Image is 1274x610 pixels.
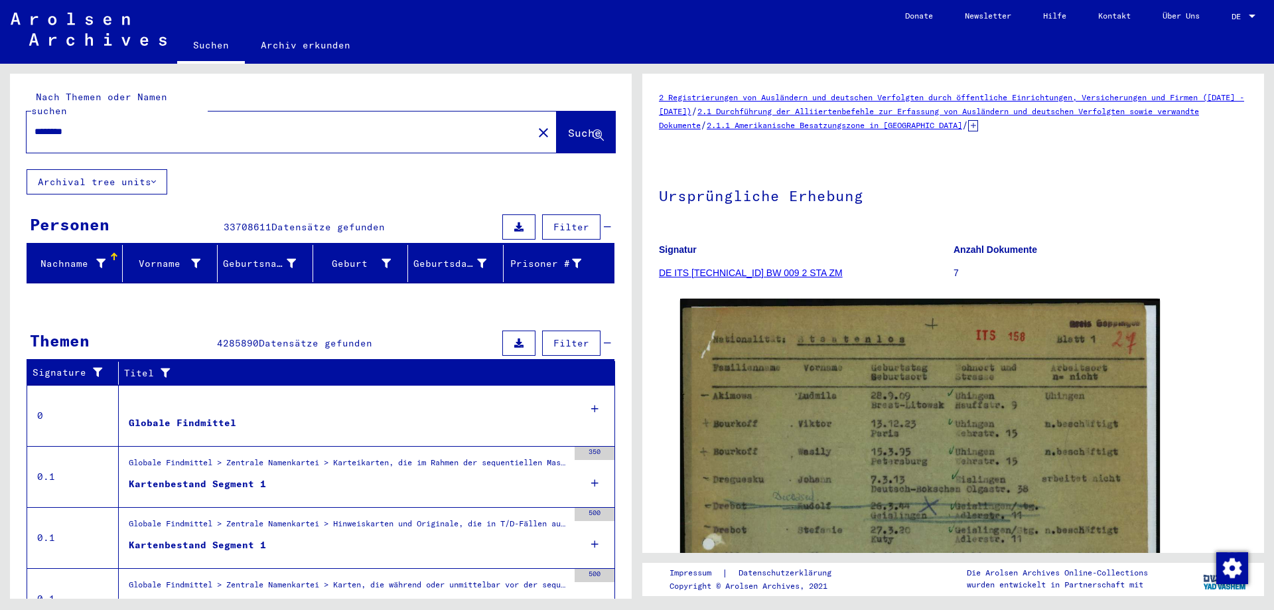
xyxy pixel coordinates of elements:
[1200,562,1250,595] img: yv_logo.png
[408,245,504,282] mat-header-cell: Geburtsdatum
[218,245,313,282] mat-header-cell: Geburtsname
[271,221,385,233] span: Datensätze gefunden
[124,366,589,380] div: Titel
[30,212,109,236] div: Personen
[259,337,372,349] span: Datensätze gefunden
[542,331,601,356] button: Filter
[318,253,408,274] div: Geburt‏
[542,214,601,240] button: Filter
[659,165,1247,224] h1: Ursprüngliche Erhebung
[530,119,557,145] button: Clear
[129,416,236,430] div: Globale Findmittel
[535,125,551,141] mat-icon: close
[318,257,391,271] div: Geburt‏
[553,337,589,349] span: Filter
[224,221,271,233] span: 33708611
[27,245,123,282] mat-header-cell: Nachname
[223,253,313,274] div: Geburtsname
[962,119,968,131] span: /
[223,257,296,271] div: Geburtsname
[128,253,218,274] div: Vorname
[954,266,1247,280] p: 7
[124,362,602,384] div: Titel
[659,244,697,255] b: Signatur
[504,245,614,282] mat-header-cell: Prisoner #
[11,13,167,46] img: Arolsen_neg.svg
[670,566,722,580] a: Impressum
[129,477,266,491] div: Kartenbestand Segment 1
[217,337,259,349] span: 4285890
[128,257,201,271] div: Vorname
[670,566,847,580] div: |
[557,112,615,153] button: Suche
[313,245,409,282] mat-header-cell: Geburt‏
[728,566,847,580] a: Datenschutzerklärung
[954,244,1037,255] b: Anzahl Dokumente
[509,253,599,274] div: Prisoner #
[33,257,106,271] div: Nachname
[129,518,568,536] div: Globale Findmittel > Zentrale Namenkartei > Hinweiskarten und Originale, die in T/D-Fällen aufgef...
[670,580,847,592] p: Copyright © Arolsen Archives, 2021
[509,257,582,271] div: Prisoner #
[27,507,119,568] td: 0.1
[659,92,1244,116] a: 2 Registrierungen von Ausländern und deutschen Verfolgten durch öffentliche Einrichtungen, Versic...
[553,221,589,233] span: Filter
[575,508,614,521] div: 500
[27,446,119,507] td: 0.1
[707,120,962,130] a: 2.1.1 Amerikanische Besatzungszone in [GEOGRAPHIC_DATA]
[413,257,486,271] div: Geburtsdatum
[129,579,568,597] div: Globale Findmittel > Zentrale Namenkartei > Karten, die während oder unmittelbar vor der sequenti...
[33,253,122,274] div: Nachname
[568,126,601,139] span: Suche
[575,569,614,582] div: 500
[31,91,167,117] mat-label: Nach Themen oder Namen suchen
[33,366,108,380] div: Signature
[659,106,1199,130] a: 2.1 Durchführung der Alliiertenbefehle zur Erfassung von Ausländern und deutschen Verfolgten sowi...
[701,119,707,131] span: /
[1232,12,1246,21] span: DE
[123,245,218,282] mat-header-cell: Vorname
[967,567,1148,579] p: Die Arolsen Archives Online-Collections
[129,538,266,552] div: Kartenbestand Segment 1
[27,385,119,446] td: 0
[1216,552,1248,584] img: Zustimmung ändern
[967,579,1148,591] p: wurden entwickelt in Partnerschaft mit
[177,29,245,64] a: Suchen
[129,457,568,475] div: Globale Findmittel > Zentrale Namenkartei > Karteikarten, die im Rahmen der sequentiellen Massend...
[575,447,614,460] div: 350
[691,105,697,117] span: /
[245,29,366,61] a: Archiv erkunden
[413,253,503,274] div: Geburtsdatum
[659,267,843,278] a: DE ITS [TECHNICAL_ID] BW 009 2 STA ZM
[27,169,167,194] button: Archival tree units
[30,329,90,352] div: Themen
[33,362,121,384] div: Signature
